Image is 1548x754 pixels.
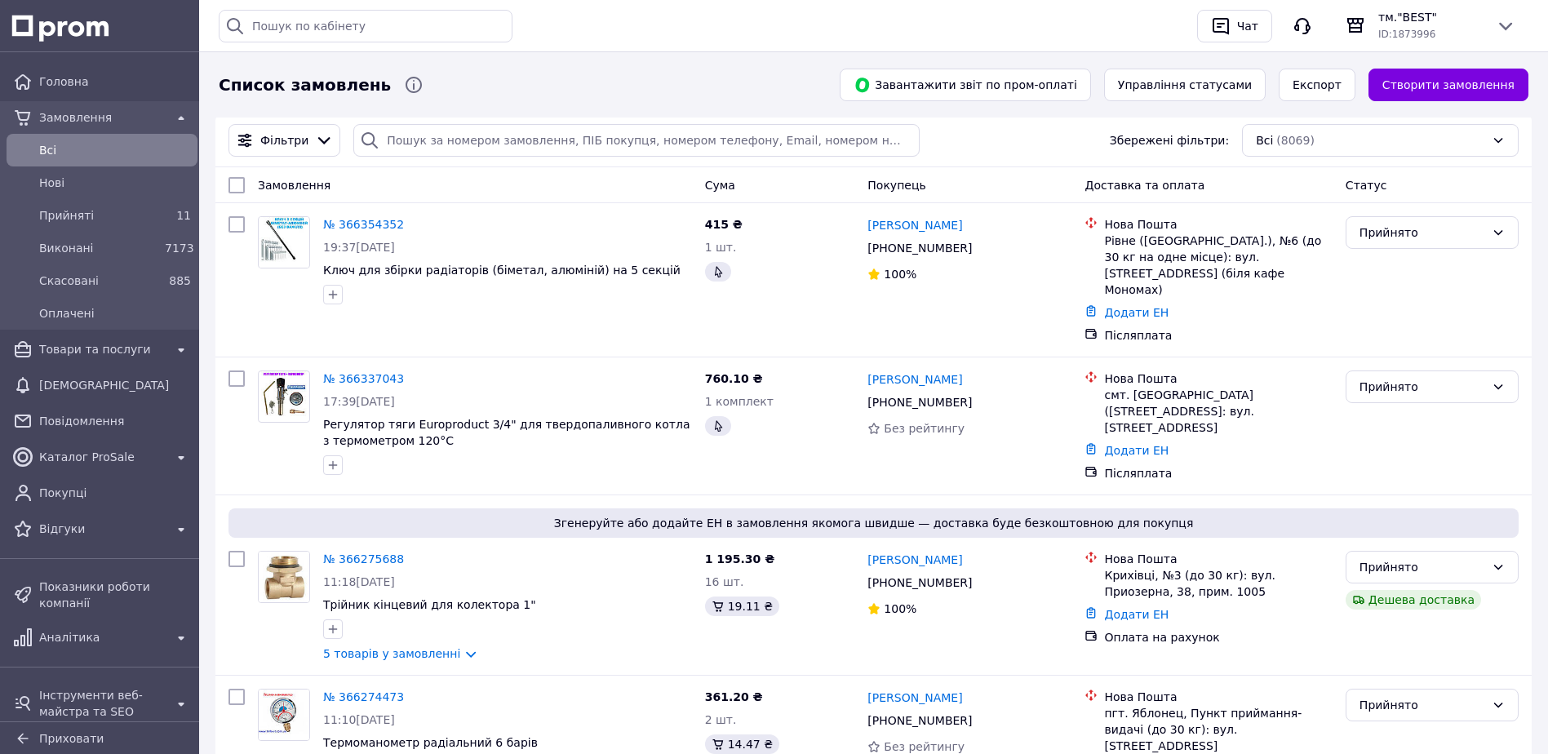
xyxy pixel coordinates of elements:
div: Прийнято [1359,378,1485,396]
span: Cума [705,179,735,192]
a: № 366275688 [323,552,404,565]
span: Скасовані [39,273,158,289]
a: Додати ЕН [1104,306,1169,319]
span: Фільтри [260,132,308,149]
a: [PERSON_NAME] [867,690,962,706]
div: Нова Пошта [1104,551,1332,567]
span: 2 шт. [705,713,737,726]
div: Післяплата [1104,465,1332,481]
span: тм."BEST" [1378,9,1483,25]
span: 760.10 ₴ [705,372,763,385]
span: Нові [39,175,191,191]
input: Пошук по кабінету [219,10,512,42]
span: 1 комплект [705,395,774,408]
span: Оплачені [39,305,191,322]
a: Фото товару [258,216,310,268]
img: Фото товару [261,371,307,422]
a: [PERSON_NAME] [867,371,962,388]
a: Термоманометр радіальний 6 барів [323,736,538,749]
div: Чат [1234,14,1262,38]
div: [PHONE_NUMBER] [864,391,975,414]
a: № 366354352 [323,218,404,231]
a: 5 товарів у замовленні [323,647,460,660]
span: 1 шт. [705,241,737,254]
div: Нова Пошта [1104,370,1332,387]
span: Аналітика [39,629,165,645]
a: [PERSON_NAME] [867,217,962,233]
span: Замовлення [258,179,330,192]
div: Рівне ([GEOGRAPHIC_DATA].), №6 (до 30 кг на одне місце): вул. [STREET_ADDRESS] (біля кафе Мономах) [1104,233,1332,298]
span: 7173 [165,242,194,255]
div: Нова Пошта [1104,216,1332,233]
button: Завантажити звіт по пром-оплаті [840,69,1091,101]
img: Фото товару [259,690,309,740]
span: Головна [39,73,191,90]
span: 11 [176,209,191,222]
img: Фото товару [259,552,309,602]
a: Регулятор тяги Europroduct 3/4" для твердопаливного котла з термометром 120°С [323,418,690,447]
span: (8069) [1276,134,1315,147]
button: Управління статусами [1104,69,1266,101]
span: Замовлення [39,109,165,126]
button: Експорт [1279,69,1355,101]
span: Згенеруйте або додайте ЕН в замовлення якомога швидше — доставка буде безкоштовною для покупця [235,515,1512,531]
a: Фото товару [258,551,310,603]
div: пгт. Яблонец, Пункт приймання-видачі (до 30 кг): вул. [STREET_ADDRESS] [1104,705,1332,754]
a: Фото товару [258,370,310,423]
span: Прийняті [39,207,158,224]
span: Покупці [39,485,191,501]
div: Прийнято [1359,558,1485,576]
span: 100% [884,268,916,281]
span: Каталог ProSale [39,449,165,465]
a: Додати ЕН [1104,444,1169,457]
span: 100% [884,602,916,615]
span: Виконані [39,240,158,256]
span: Покупець [867,179,925,192]
span: Доставка та оплата [1084,179,1204,192]
div: Нова Пошта [1104,689,1332,705]
span: ID: 1873996 [1378,29,1435,40]
span: Інструменти веб-майстра та SEO [39,687,165,720]
span: 415 ₴ [705,218,743,231]
div: [PHONE_NUMBER] [864,571,975,594]
span: Всі [1256,132,1273,149]
input: Пошук за номером замовлення, ПІБ покупця, номером телефону, Email, номером накладної [353,124,920,157]
span: Показники роботи компанії [39,579,191,611]
span: Без рейтингу [884,422,965,435]
div: Прийнято [1359,696,1485,714]
button: Чат [1197,10,1272,42]
div: Прийнято [1359,224,1485,242]
a: Додати ЕН [1104,608,1169,621]
span: Повідомлення [39,413,191,429]
span: Відгуки [39,521,165,537]
span: 19:37[DATE] [323,241,395,254]
img: Фото товару [259,217,308,268]
a: № 366274473 [323,690,404,703]
span: Без рейтингу [884,740,965,753]
div: Дешева доставка [1346,590,1481,610]
span: Товари та послуги [39,341,165,357]
span: [DEMOGRAPHIC_DATA] [39,377,191,393]
span: Статус [1346,179,1387,192]
div: [PHONE_NUMBER] [864,237,975,259]
span: 885 [169,274,191,287]
a: Фото товару [258,689,310,741]
div: 14.47 ₴ [705,734,779,754]
div: Оплата на рахунок [1104,629,1332,645]
div: Післяплата [1104,327,1332,344]
span: 11:18[DATE] [323,575,395,588]
span: 11:10[DATE] [323,713,395,726]
div: смт. [GEOGRAPHIC_DATA] ([STREET_ADDRESS]: вул. [STREET_ADDRESS] [1104,387,1332,436]
a: № 366337043 [323,372,404,385]
a: [PERSON_NAME] [867,552,962,568]
a: Ключ для збірки радіаторів (біметал, алюміній) на 5 секцій [323,264,681,277]
div: [PHONE_NUMBER] [864,709,975,732]
span: Збережені фільтри: [1110,132,1229,149]
a: Трійник кінцевий для колектора 1" [323,598,536,611]
span: Приховати [39,732,104,745]
a: Створити замовлення [1368,69,1528,101]
span: Список замовлень [219,73,391,97]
